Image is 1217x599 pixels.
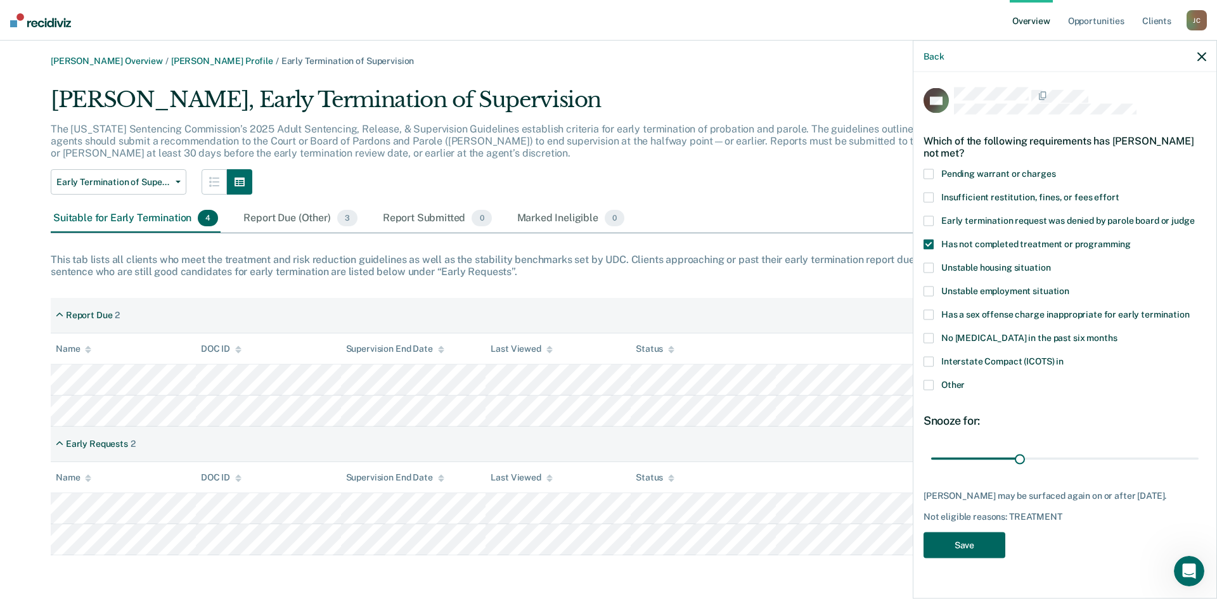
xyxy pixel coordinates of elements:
[10,13,71,27] img: Recidiviz
[163,56,171,66] span: /
[1174,556,1204,586] iframe: Intercom live chat
[941,285,1069,295] span: Unstable employment situation
[636,472,674,483] div: Status
[941,332,1117,342] span: No [MEDICAL_DATA] in the past six months
[171,56,273,66] a: [PERSON_NAME] Profile
[241,205,359,233] div: Report Due (Other)
[472,210,491,226] span: 0
[346,472,444,483] div: Supervision End Date
[924,490,1206,501] div: [PERSON_NAME] may be surfaced again on or after [DATE].
[924,512,1206,522] div: Not eligible reasons: TREATMENT
[66,439,128,449] div: Early Requests
[131,439,136,449] div: 2
[491,344,552,354] div: Last Viewed
[941,262,1050,272] span: Unstable housing situation
[924,124,1206,169] div: Which of the following requirements has [PERSON_NAME] not met?
[337,210,357,226] span: 3
[56,177,171,188] span: Early Termination of Supervision
[941,379,965,389] span: Other
[924,532,1005,558] button: Save
[941,191,1119,202] span: Insufficient restitution, fines, or fees effort
[201,472,241,483] div: DOC ID
[924,51,944,61] button: Back
[636,344,674,354] div: Status
[380,205,494,233] div: Report Submitted
[201,344,241,354] div: DOC ID
[51,205,221,233] div: Suitable for Early Termination
[56,472,91,483] div: Name
[56,344,91,354] div: Name
[1187,10,1207,30] div: J C
[941,356,1064,366] span: Interstate Compact (ICOTS) in
[346,344,444,354] div: Supervision End Date
[51,254,1166,278] div: This tab lists all clients who meet the treatment and risk reduction guidelines as well as the st...
[51,123,953,159] p: The [US_STATE] Sentencing Commission’s 2025 Adult Sentencing, Release, & Supervision Guidelines e...
[66,310,113,321] div: Report Due
[115,310,120,321] div: 2
[515,205,628,233] div: Marked Ineligible
[941,215,1194,225] span: Early termination request was denied by parole board or judge
[51,87,963,123] div: [PERSON_NAME], Early Termination of Supervision
[941,168,1055,178] span: Pending warrant or charges
[198,210,218,226] span: 4
[941,238,1131,248] span: Has not completed treatment or programming
[51,56,163,66] a: [PERSON_NAME] Overview
[273,56,281,66] span: /
[924,413,1206,427] div: Snooze for:
[941,309,1190,319] span: Has a sex offense charge inappropriate for early termination
[605,210,624,226] span: 0
[281,56,415,66] span: Early Termination of Supervision
[491,472,552,483] div: Last Viewed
